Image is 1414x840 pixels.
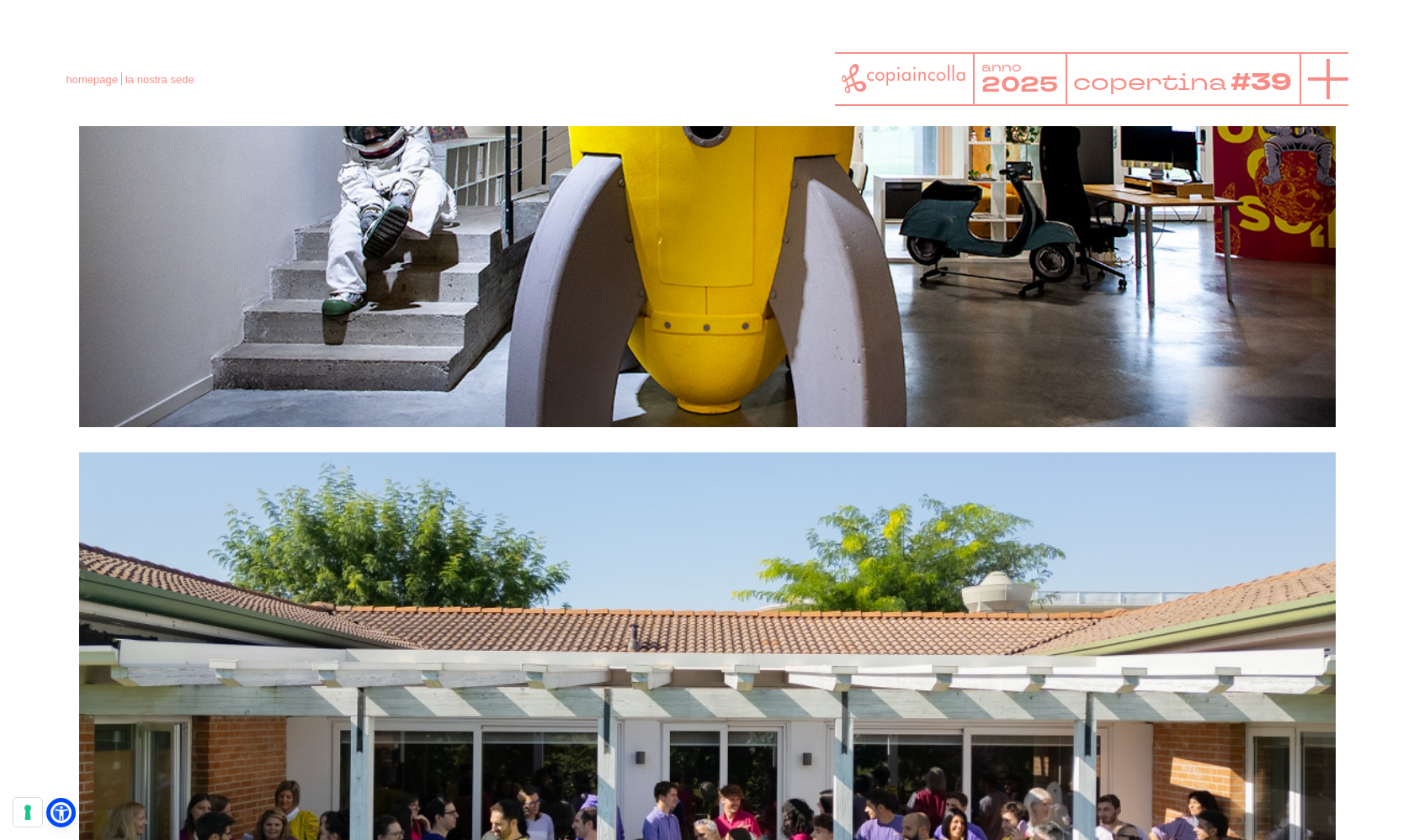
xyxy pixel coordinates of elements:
[66,73,118,86] a: homepage
[13,798,42,827] button: Le tue preferenze relative al consenso per le tecnologie di tracciamento
[981,60,1021,76] tspan: anno
[981,70,1057,99] tspan: 2025
[1230,66,1291,99] tspan: #39
[50,802,72,823] a: Apri il menu di accessibilità
[1073,67,1226,97] tspan: copertina
[125,73,194,86] span: la nostra sede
